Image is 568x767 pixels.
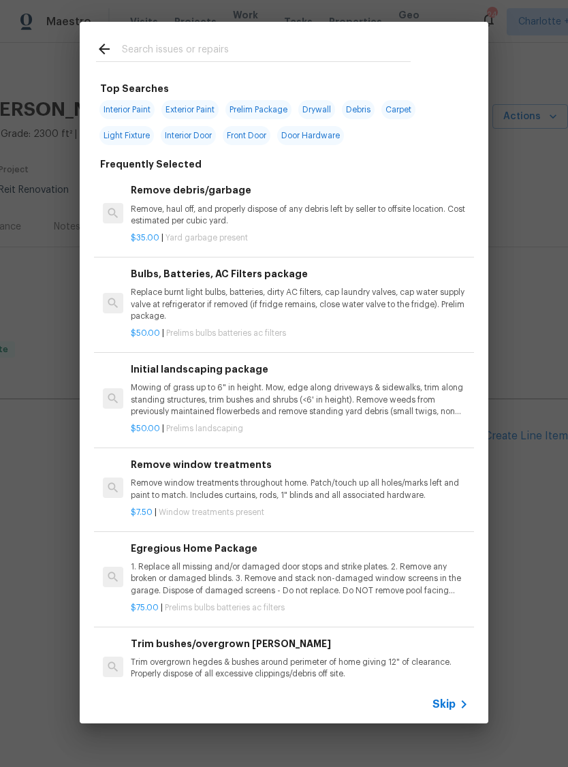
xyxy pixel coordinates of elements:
[131,508,153,516] span: $7.50
[99,100,155,119] span: Interior Paint
[166,424,243,433] span: Prelims landscaping
[131,232,469,244] p: |
[131,541,469,556] h6: Egregious Home Package
[298,100,335,119] span: Drywall
[131,636,469,651] h6: Trim bushes/overgrown [PERSON_NAME]
[166,329,286,337] span: Prelims bulbs batteries ac filters
[223,126,270,145] span: Front Door
[342,100,375,119] span: Debris
[432,698,456,711] span: Skip
[131,457,469,472] h6: Remove window treatments
[131,423,469,435] p: |
[131,204,469,227] p: Remove, haul off, and properly dispose of any debris left by seller to offsite location. Cost est...
[381,100,415,119] span: Carpet
[131,329,160,337] span: $50.00
[131,328,469,339] p: |
[131,266,469,281] h6: Bulbs, Batteries, AC Filters package
[131,183,469,198] h6: Remove debris/garbage
[161,126,216,145] span: Interior Door
[131,507,469,518] p: |
[131,561,469,596] p: 1. Replace all missing and/or damaged door stops and strike plates. 2. Remove any broken or damag...
[165,234,248,242] span: Yard garbage present
[100,81,169,96] h6: Top Searches
[131,604,159,612] span: $75.00
[159,508,264,516] span: Window treatments present
[131,382,469,417] p: Mowing of grass up to 6" in height. Mow, edge along driveways & sidewalks, trim along standing st...
[131,424,160,433] span: $50.00
[131,234,159,242] span: $35.00
[225,100,291,119] span: Prelim Package
[99,126,154,145] span: Light Fixture
[165,604,285,612] span: Prelims bulbs batteries ac filters
[122,41,411,61] input: Search issues or repairs
[131,287,469,322] p: Replace burnt light bulbs, batteries, dirty AC filters, cap laundry valves, cap water supply valv...
[131,478,469,501] p: Remove window treatments throughout home. Patch/touch up all holes/marks left and paint to match....
[161,100,219,119] span: Exterior Paint
[277,126,344,145] span: Door Hardware
[131,602,469,614] p: |
[131,657,469,680] p: Trim overgrown hegdes & bushes around perimeter of home giving 12" of clearance. Properly dispose...
[131,362,469,377] h6: Initial landscaping package
[100,157,202,172] h6: Frequently Selected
